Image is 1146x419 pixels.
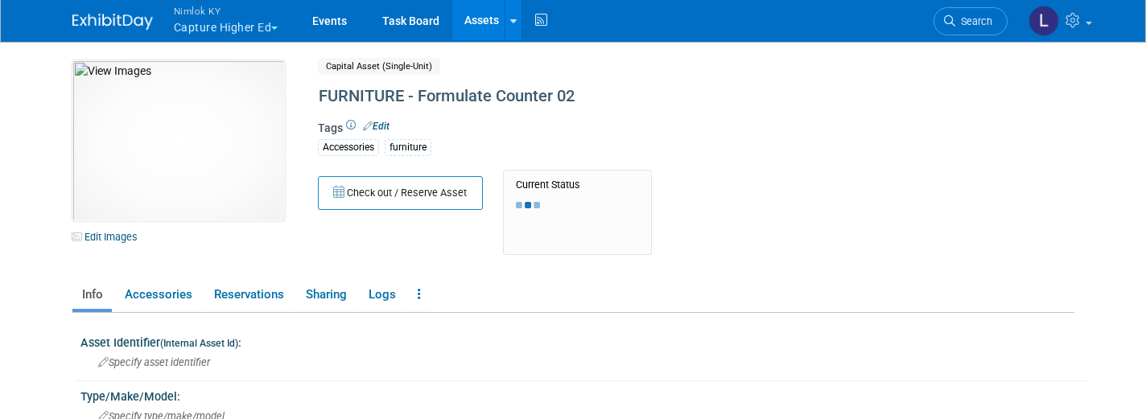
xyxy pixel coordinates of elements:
[318,139,379,156] div: Accessories
[318,58,440,75] span: Capital Asset (Single-Unit)
[98,356,210,368] span: Specify asset identifier
[516,202,540,208] img: loading...
[80,384,1086,405] div: Type/Make/Model:
[72,14,153,30] img: ExhibitDay
[955,15,992,27] span: Search
[72,60,285,221] img: View Images
[934,7,1008,35] a: Search
[296,281,356,309] a: Sharing
[363,121,390,132] a: Edit
[385,139,431,156] div: furniture
[318,120,978,166] div: Tags
[174,2,278,19] span: Nimlok KY
[80,331,1086,351] div: Asset Identifier :
[318,176,483,210] button: Check out / Reserve Asset
[115,281,201,309] a: Accessories
[313,82,978,111] div: FURNITURE - Formulate Counter 02
[204,281,293,309] a: Reservations
[516,179,639,191] div: Current Status
[160,338,238,349] small: (Internal Asset Id)
[359,281,405,309] a: Logs
[72,281,112,309] a: Info
[72,227,144,247] a: Edit Images
[1029,6,1059,36] img: Luc Schaefer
